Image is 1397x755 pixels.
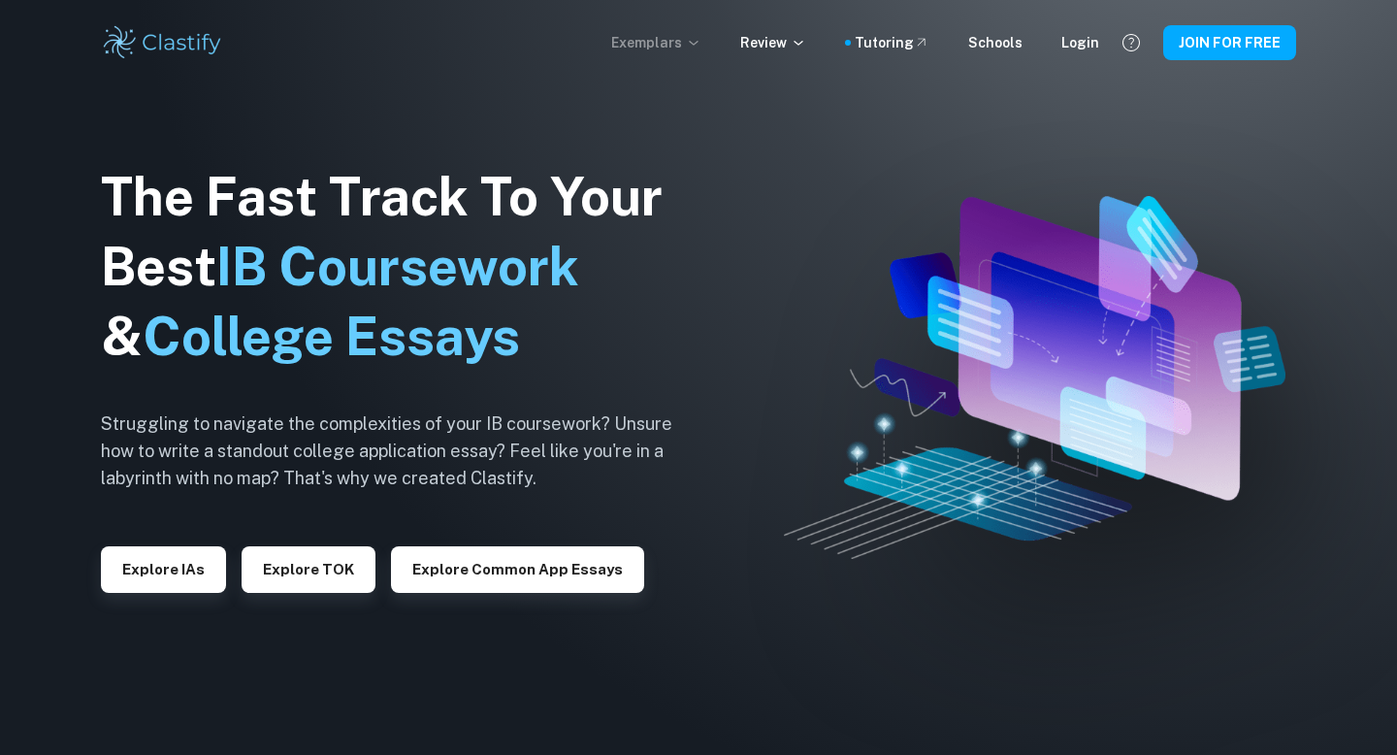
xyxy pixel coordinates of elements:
[1163,25,1296,60] button: JOIN FOR FREE
[101,410,702,492] h6: Struggling to navigate the complexities of your IB coursework? Unsure how to write a standout col...
[101,559,226,577] a: Explore IAs
[1061,32,1099,53] a: Login
[216,236,579,297] span: IB Coursework
[143,306,520,367] span: College Essays
[611,32,701,53] p: Exemplars
[101,546,226,593] button: Explore IAs
[740,32,806,53] p: Review
[391,559,644,577] a: Explore Common App essays
[855,32,929,53] a: Tutoring
[391,546,644,593] button: Explore Common App essays
[968,32,1023,53] a: Schools
[101,162,702,372] h1: The Fast Track To Your Best &
[101,23,224,62] img: Clastify logo
[1115,26,1148,59] button: Help and Feedback
[784,196,1285,558] img: Clastify hero
[242,546,375,593] button: Explore TOK
[242,559,375,577] a: Explore TOK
